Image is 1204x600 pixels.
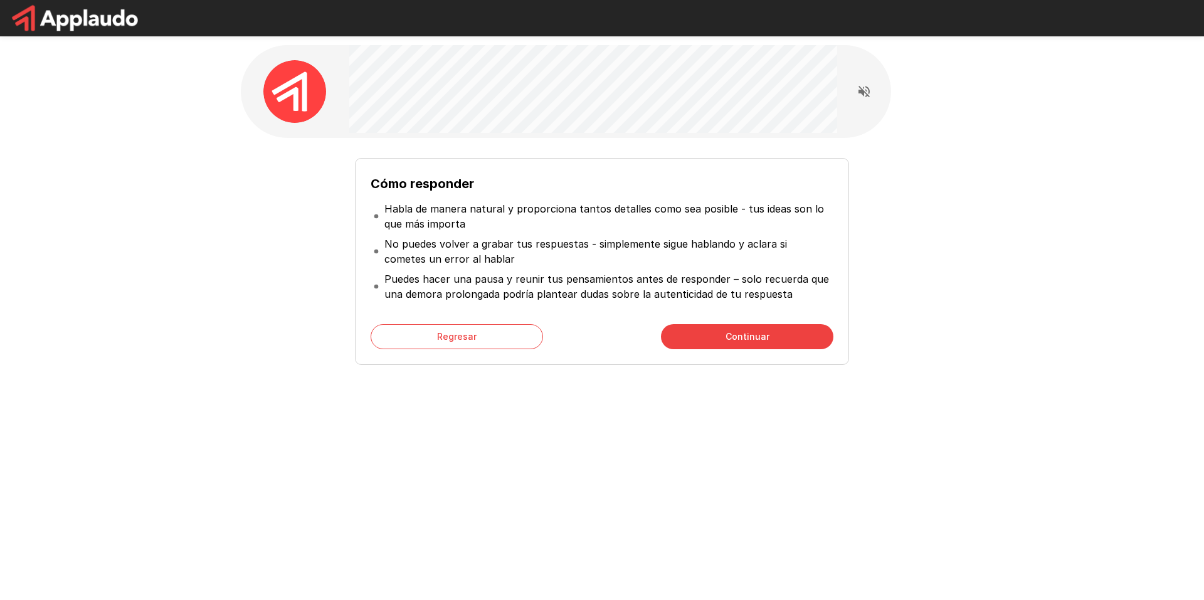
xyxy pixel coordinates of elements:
[384,201,831,231] p: Habla de manera natural y proporciona tantos detalles como sea posible - tus ideas son lo que más...
[371,176,474,191] b: Cómo responder
[371,324,543,349] button: Regresar
[263,60,326,123] img: applaudo_avatar.png
[852,79,877,104] button: Read questions aloud
[384,271,831,302] p: Puedes hacer una pausa y reunir tus pensamientos antes de responder – solo recuerda que una demor...
[661,324,833,349] button: Continuar
[384,236,831,266] p: No puedes volver a grabar tus respuestas - simplemente sigue hablando y aclara si cometes un erro...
